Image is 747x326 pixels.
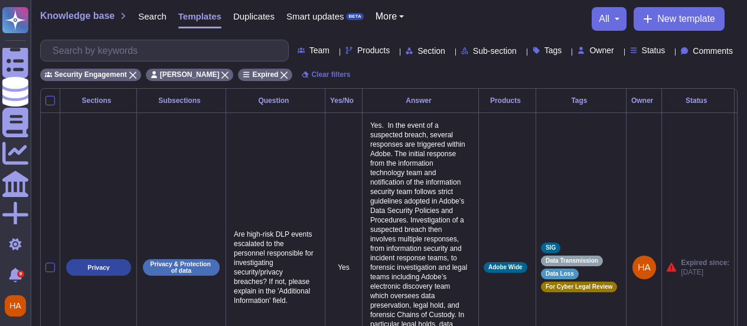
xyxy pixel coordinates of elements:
span: Team [309,46,330,54]
div: 9 [17,270,24,277]
p: Are high-risk DLP events escalated to the personnel responsible for investigating security/privac... [231,227,320,308]
span: Tags [544,46,562,54]
img: user [5,295,26,317]
span: Data Loss [546,271,574,277]
span: Security Engagement [54,71,127,78]
p: Yes [330,263,357,272]
span: [DATE] [681,267,729,277]
span: Data Transmission [546,258,598,264]
span: Section [417,47,445,55]
div: Products [484,97,531,104]
span: Clear filters [311,71,350,78]
div: Answer [367,97,474,104]
span: Products [357,46,390,54]
div: Status [667,97,729,104]
button: New template [634,7,725,31]
span: Duplicates [233,12,275,21]
span: all [599,14,609,24]
button: all [599,14,619,24]
span: Expired [252,71,278,78]
span: SIG [546,245,556,251]
span: Expired since: [681,258,729,267]
span: Templates [178,12,221,21]
span: Search [138,12,167,21]
div: Tags [541,97,621,104]
span: Status [642,46,666,54]
span: For Cyber Legal Review [546,284,612,290]
p: Privacy [87,264,109,271]
span: Owner [589,46,614,54]
button: user [2,293,34,319]
span: Sub-section [473,47,517,55]
input: Search by keywords [47,40,288,61]
span: New template [657,14,715,24]
span: More [376,12,397,21]
div: Owner [631,97,657,104]
img: user [632,256,656,279]
span: Comments [693,47,733,55]
div: Yes/No [330,97,357,104]
span: [PERSON_NAME] [160,71,220,78]
div: Sections [65,97,132,104]
span: Knowledge base [40,11,115,21]
span: Adobe Wide [488,264,523,270]
button: More [376,12,405,21]
div: Subsections [142,97,221,104]
span: Smart updates [286,12,344,21]
div: Question [231,97,320,104]
div: BETA [346,13,363,20]
p: Privacy & Protection of data [147,261,216,273]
